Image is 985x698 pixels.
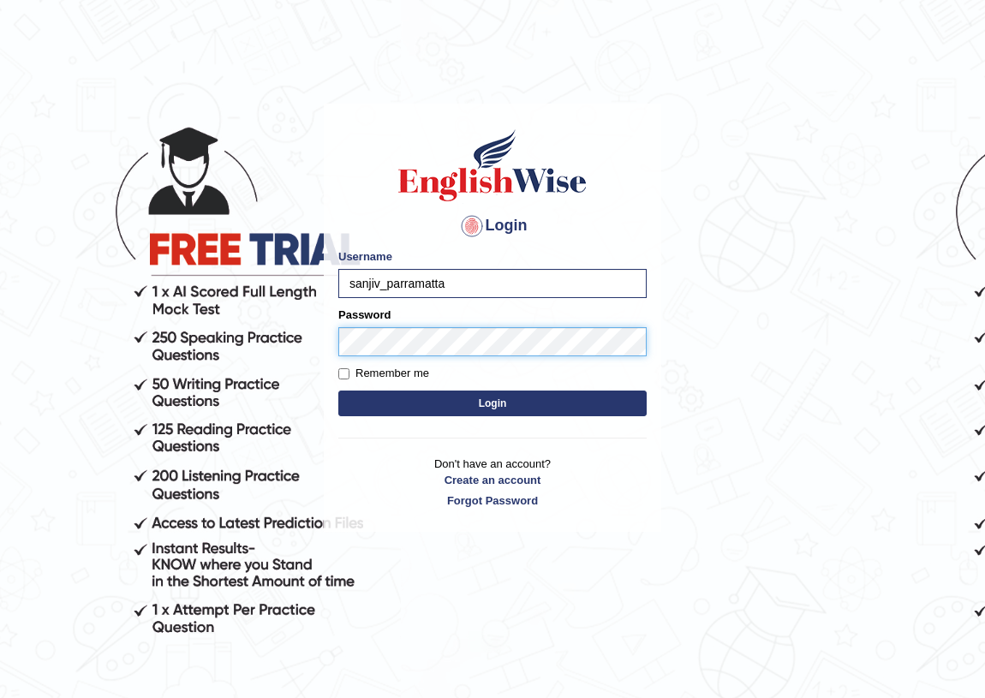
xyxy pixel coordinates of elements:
[338,248,392,265] label: Username
[338,472,647,488] a: Create an account
[338,368,349,379] input: Remember me
[338,391,647,416] button: Login
[338,212,647,240] h4: Login
[338,307,391,323] label: Password
[395,127,590,204] img: Logo of English Wise sign in for intelligent practice with AI
[338,492,647,509] a: Forgot Password
[338,456,647,509] p: Don't have an account?
[338,365,429,382] label: Remember me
